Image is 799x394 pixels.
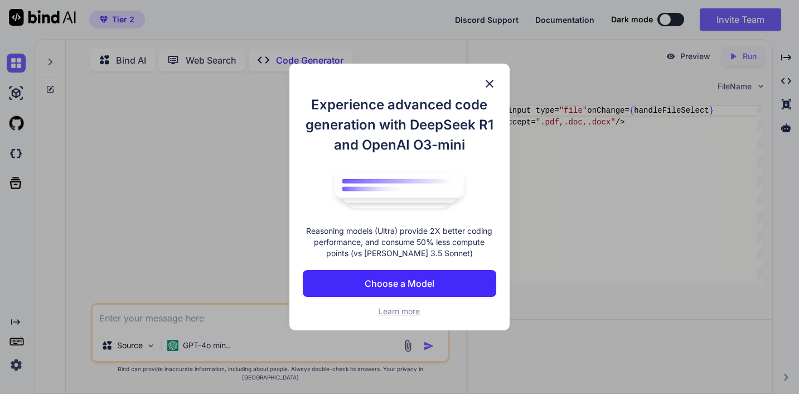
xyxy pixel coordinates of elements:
span: Learn more [379,306,420,316]
img: bind logo [327,166,472,214]
img: close [483,77,496,90]
h1: Experience advanced code generation with DeepSeek R1 and OpenAI O3-mini [303,95,496,155]
p: Reasoning models (Ultra) provide 2X better coding performance, and consume 50% less compute point... [303,225,496,259]
button: Choose a Model [303,270,496,297]
p: Choose a Model [365,277,434,290]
